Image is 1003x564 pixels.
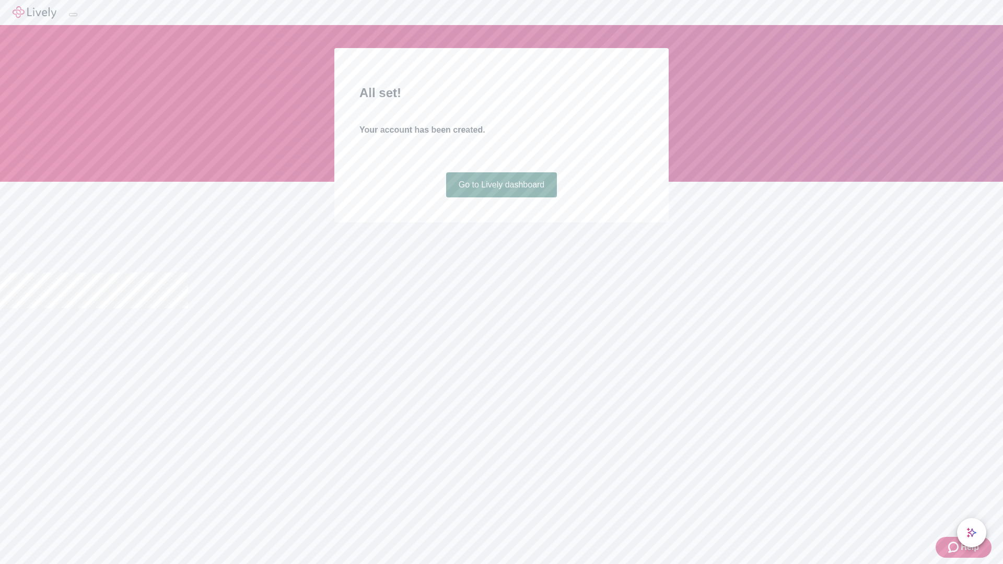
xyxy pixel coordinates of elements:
[957,518,986,547] button: chat
[966,527,977,538] svg: Lively AI Assistant
[359,84,644,102] h2: All set!
[961,541,979,554] span: Help
[936,537,992,558] button: Zendesk support iconHelp
[13,6,56,19] img: Lively
[446,172,557,197] a: Go to Lively dashboard
[69,13,77,16] button: Log out
[359,124,644,136] h4: Your account has been created.
[948,541,961,554] svg: Zendesk support icon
